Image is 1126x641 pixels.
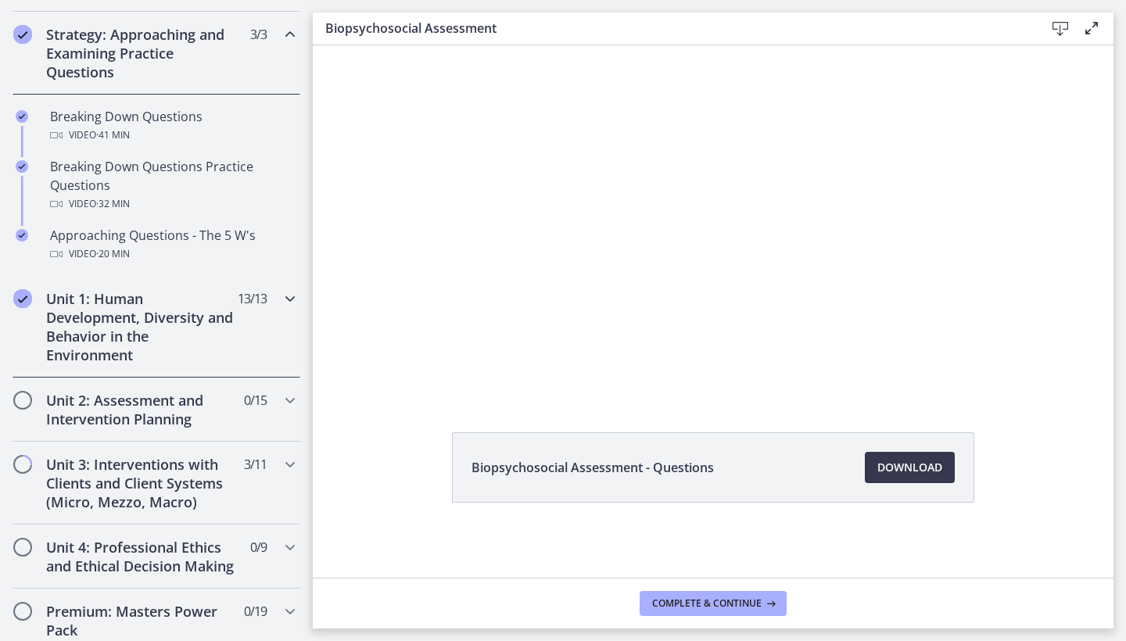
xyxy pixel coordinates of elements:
[877,458,942,477] span: Download
[50,226,294,263] div: Approaching Questions - The 5 W's
[865,452,955,483] a: Download
[13,289,32,308] i: Completed
[717,16,762,61] button: Click for sound
[250,538,267,557] span: 0 / 9
[46,391,237,428] h2: Unit 2: Assessment and Intervention Planning
[46,25,237,81] h2: Strategy: Approaching and Examining Practice Questions
[640,591,787,616] button: Complete & continue
[16,229,28,242] i: Completed
[472,458,714,477] span: Biopsychosocial Assessment - Questions
[16,160,28,173] i: Completed
[46,289,237,364] h2: Unit 1: Human Development, Diversity and Behavior in the Environment
[50,107,294,145] div: Breaking Down Questions
[13,25,32,44] i: Completed
[46,455,237,511] h2: Unit 3: Interventions with Clients and Client Systems (Micro, Mezzo, Macro)
[50,245,294,263] div: Video
[244,391,267,410] span: 0 / 15
[46,538,237,575] h2: Unit 4: Professional Ethics and Ethical Decision Making
[652,597,762,610] span: Complete & continue
[238,289,267,308] span: 13 / 13
[250,25,267,44] span: 3 / 3
[96,126,130,145] span: · 41 min
[96,195,130,213] span: · 32 min
[50,157,294,213] div: Breaking Down Questions Practice Questions
[244,602,267,621] span: 0 / 19
[16,110,28,123] i: Completed
[50,126,294,145] div: Video
[96,245,130,263] span: · 20 min
[325,19,1020,38] h3: Biopsychosocial Assessment
[244,455,267,474] span: 3 / 11
[46,602,237,639] h2: Premium: Masters Power Pack
[50,195,294,213] div: Video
